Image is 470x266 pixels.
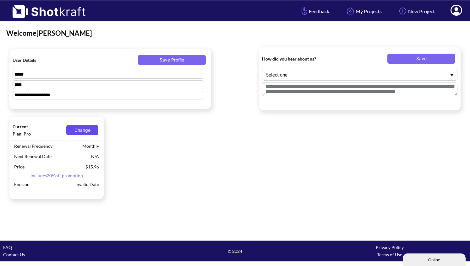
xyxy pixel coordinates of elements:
span: Current Plan: Pro [13,123,38,137]
span: Renewal Frequency [13,141,81,151]
a: FAQ [3,245,12,250]
img: Hand Icon [300,6,309,16]
a: My Projects [340,3,386,19]
span: Ends on [13,179,74,189]
button: Change [66,125,98,135]
img: Add Icon [397,6,408,16]
span: Feedback [300,8,329,15]
span: Invalid Date [74,179,101,189]
span: User Details [13,56,74,64]
iframe: chat widget [403,252,467,266]
button: Save [387,54,455,64]
div: Privacy Policy [312,244,467,251]
div: Terms of Use [312,251,467,258]
span: © 2024 [158,247,312,255]
span: How did you hear about us? [262,55,324,62]
span: $15.96 [84,162,101,172]
span: Monthly [81,141,101,151]
a: Contact Us [3,252,25,257]
span: Next Renewal Date [13,151,90,162]
span: Includes 20% off promotion [13,172,101,179]
img: Home Icon [345,6,356,16]
a: New Project [393,3,440,19]
span: Price [13,162,84,172]
button: Save Profile [138,55,206,65]
span: N/A [90,151,101,162]
div: Welcome [PERSON_NAME] [6,29,464,38]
